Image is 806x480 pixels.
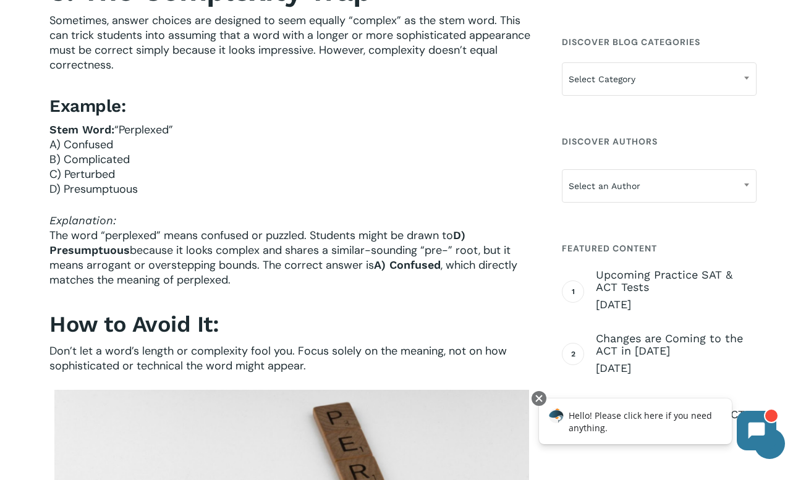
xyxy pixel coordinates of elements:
[562,31,757,53] h4: Discover Blog Categories
[49,167,115,182] span: C) Perturbed
[114,122,173,137] span: “Perplexed”
[49,123,114,136] b: Stem Word:
[562,237,757,259] h4: Featured Content
[49,258,517,287] span: , which directly matches the meaning of perplexed.
[49,311,219,337] b: How to Avoid It:
[49,152,130,167] span: B) Complicated
[596,332,757,376] a: Changes are Coming to the ACT in [DATE] [DATE]
[49,243,511,272] span: because it looks complex and shares a similar-sounding “pre-” root, but it means arrogant or over...
[526,389,789,463] iframe: Chatbot
[596,269,757,312] a: Upcoming Practice SAT & ACT Tests [DATE]
[49,214,116,227] span: Explanation:
[596,269,757,293] span: Upcoming Practice SAT & ACT Tests
[49,96,125,116] b: Example:
[596,361,757,376] span: [DATE]
[49,228,453,243] span: The word “perplexed” means confused or puzzled. Students might be drawn to
[596,332,757,357] span: Changes are Coming to the ACT in [DATE]
[562,130,757,153] h4: Discover Authors
[562,66,756,92] span: Select Category
[49,137,113,152] span: A) Confused
[374,258,441,271] b: A) Confused
[49,182,138,196] span: D) Presumptuous
[562,169,757,203] span: Select an Author
[49,13,530,72] span: Sometimes, answer choices are designed to seem equally “complex” as the stem word. This can trick...
[49,343,507,373] span: Don’t let a word’s length or complexity fool you. Focus solely on the meaning, not on how sophist...
[596,297,757,312] span: [DATE]
[562,173,756,199] span: Select an Author
[562,62,757,96] span: Select Category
